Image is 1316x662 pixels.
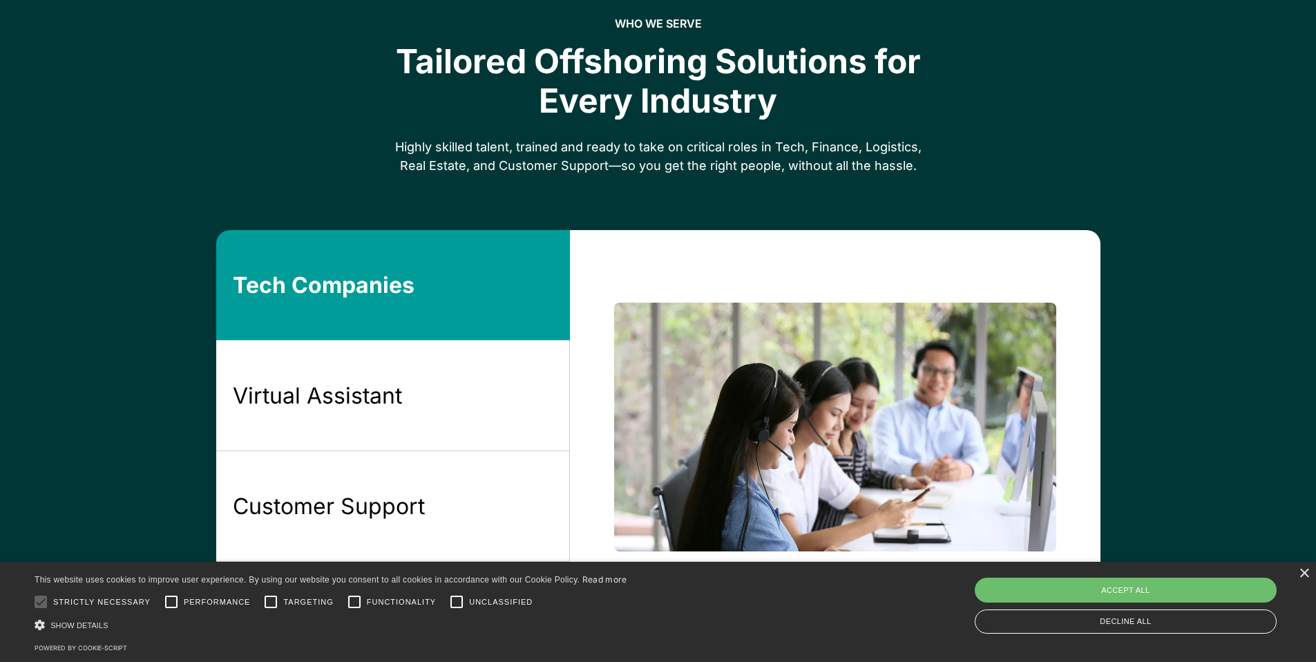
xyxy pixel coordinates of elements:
span: Strictly necessary [53,596,151,608]
span: This website uses cookies to improve user experience. By using our website you consent to all coo... [35,575,580,585]
h2: who we serve [615,17,702,30]
div: Decline all [975,609,1277,634]
span: Targeting [283,596,333,608]
div: Tailored Offshoring Solutions for Every Industry [393,41,924,121]
div: Domain: [DOMAIN_NAME] [36,36,152,47]
div: Highly skilled talent, trained and ready to take on critical roles in Tech, Finance, Logistics, R... [393,138,924,175]
img: tab_keywords_by_traffic_grey.svg [137,80,149,91]
img: tab_domain_overview_orange.svg [37,80,48,91]
span: Unclassified [469,596,533,608]
a: Powered by cookie-script [35,644,127,652]
iframe: Chat Widget [1247,596,1316,662]
div: Domain Overview [53,82,124,91]
img: a line of people in front of computer [614,303,1056,551]
div: Close [1299,569,1309,579]
div: Accept all [975,578,1277,603]
a: Read more [582,574,627,585]
div: Virtual Assistant [233,381,402,410]
div: Show details [35,618,627,632]
div: Customer Support [233,492,425,521]
span: Performance [184,596,251,608]
div: Tech Companies [233,271,414,300]
span: Show details [50,621,108,630]
div: Keywords by Traffic [153,82,233,91]
span: Functionality [367,596,436,608]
